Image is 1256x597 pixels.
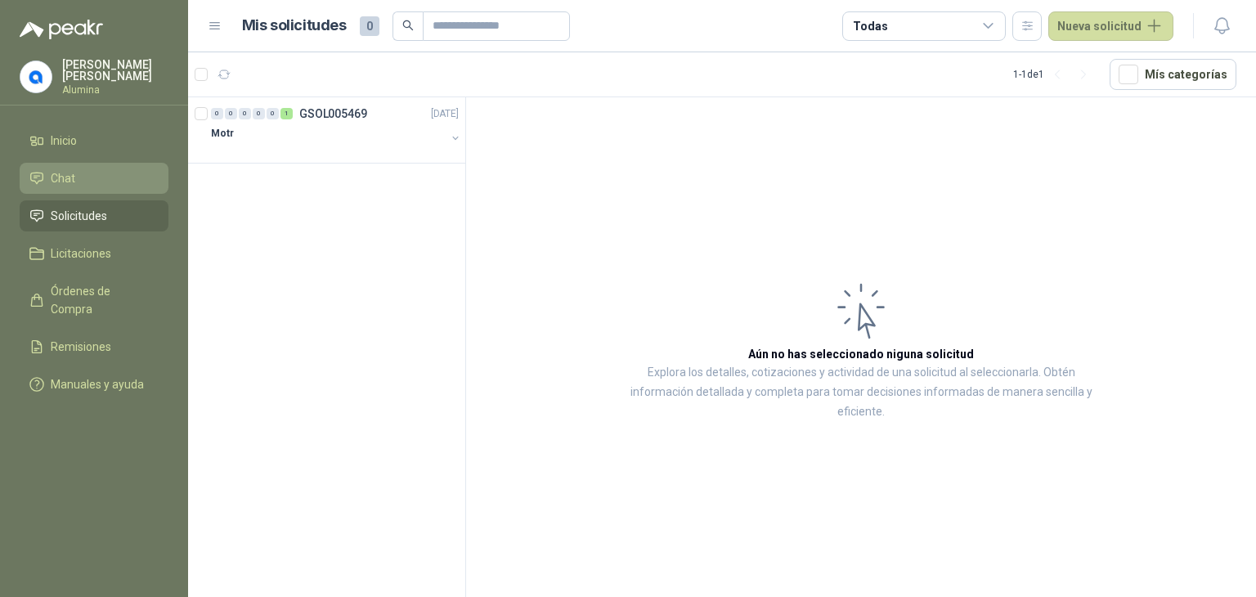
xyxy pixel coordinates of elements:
[20,163,168,194] a: Chat
[20,20,103,39] img: Logo peakr
[62,85,168,95] p: Alumina
[431,106,459,122] p: [DATE]
[402,20,414,31] span: search
[225,108,237,119] div: 0
[51,207,107,225] span: Solicitudes
[20,276,168,325] a: Órdenes de Compra
[211,126,234,141] p: Motr
[267,108,279,119] div: 0
[853,17,887,35] div: Todas
[20,238,168,269] a: Licitaciones
[253,108,265,119] div: 0
[20,200,168,231] a: Solicitudes
[211,104,462,156] a: 0 0 0 0 0 1 GSOL005469[DATE] Motr
[299,108,367,119] p: GSOL005469
[20,125,168,156] a: Inicio
[242,14,347,38] h1: Mis solicitudes
[360,16,379,36] span: 0
[239,108,251,119] div: 0
[20,331,168,362] a: Remisiones
[1048,11,1173,41] button: Nueva solicitud
[51,375,144,393] span: Manuales y ayuda
[280,108,293,119] div: 1
[1110,59,1236,90] button: Mís categorías
[630,363,1092,422] p: Explora los detalles, cotizaciones y actividad de una solicitud al seleccionarla. Obtén informaci...
[211,108,223,119] div: 0
[62,59,168,82] p: [PERSON_NAME] [PERSON_NAME]
[51,169,75,187] span: Chat
[51,282,153,318] span: Órdenes de Compra
[51,132,77,150] span: Inicio
[1013,61,1097,88] div: 1 - 1 de 1
[748,345,974,363] h3: Aún no has seleccionado niguna solicitud
[51,245,111,263] span: Licitaciones
[51,338,111,356] span: Remisiones
[20,61,52,92] img: Company Logo
[20,369,168,400] a: Manuales y ayuda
